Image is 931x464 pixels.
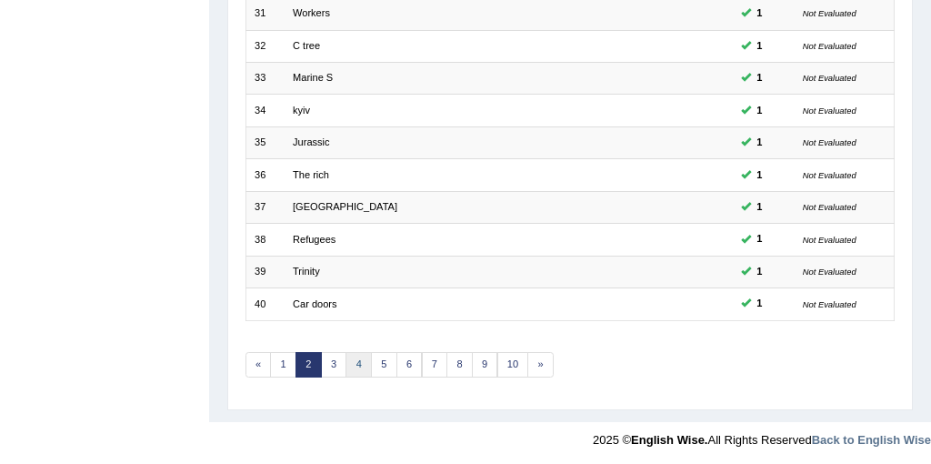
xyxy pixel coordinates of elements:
[751,38,768,55] span: You can still take this question
[803,41,856,51] small: Not Evaluated
[293,266,320,277] a: Trinity
[751,70,768,86] span: You can still take this question
[803,73,856,83] small: Not Evaluated
[396,352,423,378] a: 6
[293,298,337,309] a: Car doors
[245,352,272,378] a: «
[293,201,397,212] a: [GEOGRAPHIC_DATA]
[245,288,285,320] td: 40
[803,235,856,245] small: Not Evaluated
[803,267,856,277] small: Not Evaluated
[293,72,333,83] a: Marine S
[293,234,335,245] a: Refugees
[345,352,372,378] a: 4
[497,352,529,378] a: 10
[245,63,285,95] td: 33
[751,231,768,247] span: You can still take this question
[803,137,856,147] small: Not Evaluated
[751,199,768,216] span: You can still take this question
[751,135,768,151] span: You can still take this question
[472,352,498,378] a: 9
[751,103,768,119] span: You can still take this question
[245,126,285,158] td: 35
[751,296,768,312] span: You can still take this question
[270,352,296,378] a: 1
[803,106,856,116] small: Not Evaluated
[245,95,285,126] td: 34
[803,202,856,212] small: Not Evaluated
[245,191,285,223] td: 37
[422,352,448,378] a: 7
[293,105,310,116] a: kyiv
[446,352,473,378] a: 8
[245,159,285,191] td: 36
[631,433,707,447] strong: English Wise.
[245,256,285,287] td: 39
[293,7,330,18] a: Workers
[293,136,330,147] a: Jurassic
[371,352,397,378] a: 5
[245,224,285,256] td: 38
[751,5,768,22] span: You can still take this question
[527,352,554,378] a: »
[593,422,931,449] div: 2025 © All Rights Reserved
[751,167,768,184] span: You can still take this question
[321,352,347,378] a: 3
[803,8,856,18] small: Not Evaluated
[245,30,285,62] td: 32
[812,433,931,447] a: Back to English Wise
[295,352,322,378] a: 2
[293,169,329,180] a: The rich
[293,40,320,51] a: C tree
[803,170,856,180] small: Not Evaluated
[803,299,856,309] small: Not Evaluated
[751,264,768,280] span: You can still take this question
